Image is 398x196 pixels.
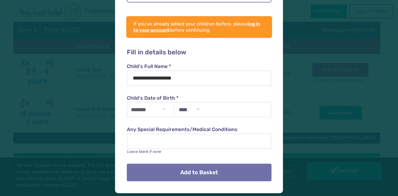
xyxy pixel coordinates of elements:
label: Child's Date of Birth * [127,95,271,102]
button: Add to Basket [127,164,271,181]
h2: Fill in details below [127,48,271,57]
p: Leave blank if none [127,149,271,154]
label: Any Special Requirements/Medical Conditions [127,126,271,133]
label: Child's Full Name * [127,63,271,70]
p: If you've already added your children before, please before continuing. [133,21,265,33]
